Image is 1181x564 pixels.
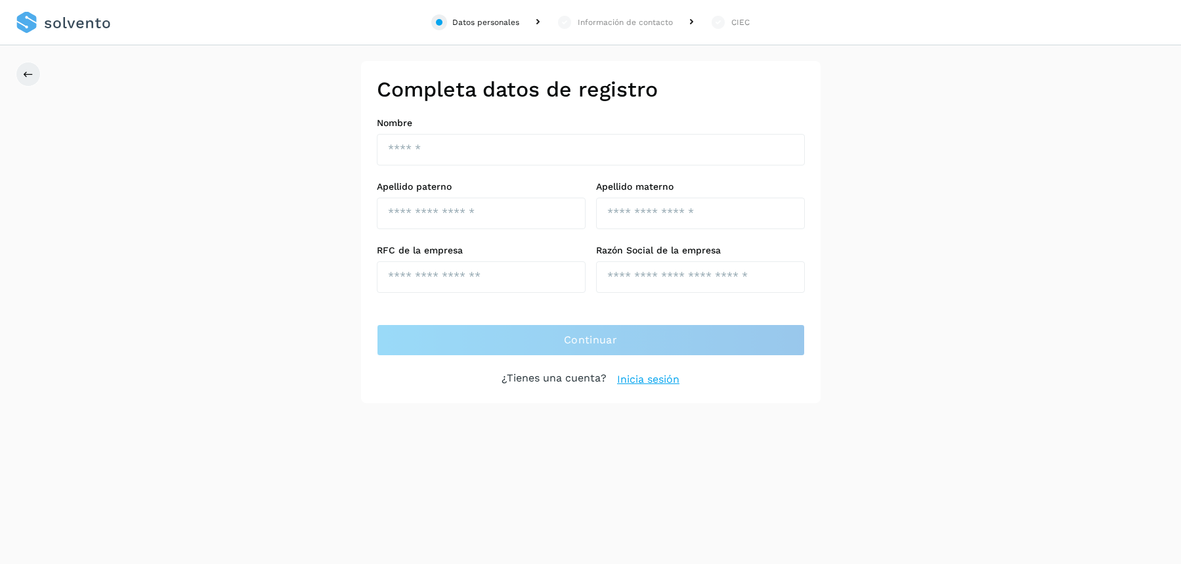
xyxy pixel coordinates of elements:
div: Información de contacto [578,16,673,28]
label: Apellido materno [596,181,805,192]
span: Continuar [564,333,617,347]
label: Nombre [377,118,805,129]
div: CIEC [731,16,750,28]
label: RFC de la empresa [377,245,586,256]
p: ¿Tienes una cuenta? [502,372,607,387]
label: Razón Social de la empresa [596,245,805,256]
a: Inicia sesión [617,372,679,387]
label: Apellido paterno [377,181,586,192]
button: Continuar [377,324,805,356]
h2: Completa datos de registro [377,77,805,102]
div: Datos personales [452,16,519,28]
